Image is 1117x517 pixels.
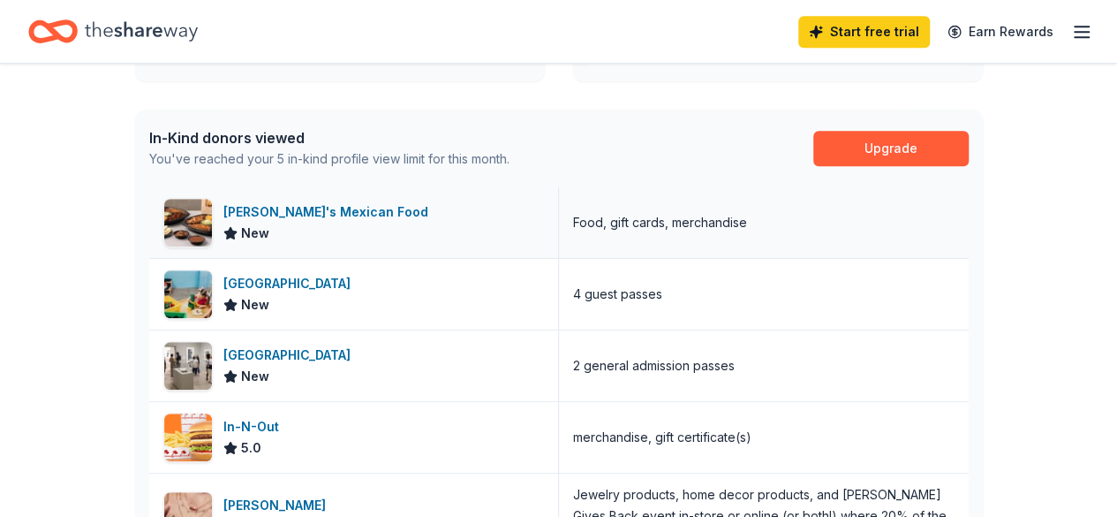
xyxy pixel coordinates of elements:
[937,16,1064,48] a: Earn Rewards
[573,427,751,448] div: merchandise, gift certificate(s)
[241,223,269,244] span: New
[164,342,212,390] img: Image for San Diego Museum of Art
[149,148,509,170] div: You've reached your 5 in-kind profile view limit for this month.
[573,355,735,376] div: 2 general admission passes
[164,270,212,318] img: Image for San Diego Children's Discovery Museum
[223,416,286,437] div: In-N-Out
[798,16,930,48] a: Start free trial
[813,131,969,166] a: Upgrade
[223,345,358,366] div: [GEOGRAPHIC_DATA]
[573,284,662,305] div: 4 guest passes
[223,273,358,294] div: [GEOGRAPHIC_DATA]
[164,414,212,461] img: Image for In-N-Out
[149,127,509,148] div: In-Kind donors viewed
[28,11,198,52] a: Home
[223,495,333,516] div: [PERSON_NAME]
[573,212,747,233] div: Food, gift cards, merchandise
[241,437,261,459] span: 5.0
[241,294,269,316] span: New
[223,201,435,223] div: [PERSON_NAME]'s Mexican Food
[164,199,212,247] img: Image for Lolita's Mexican Food
[241,366,269,387] span: New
